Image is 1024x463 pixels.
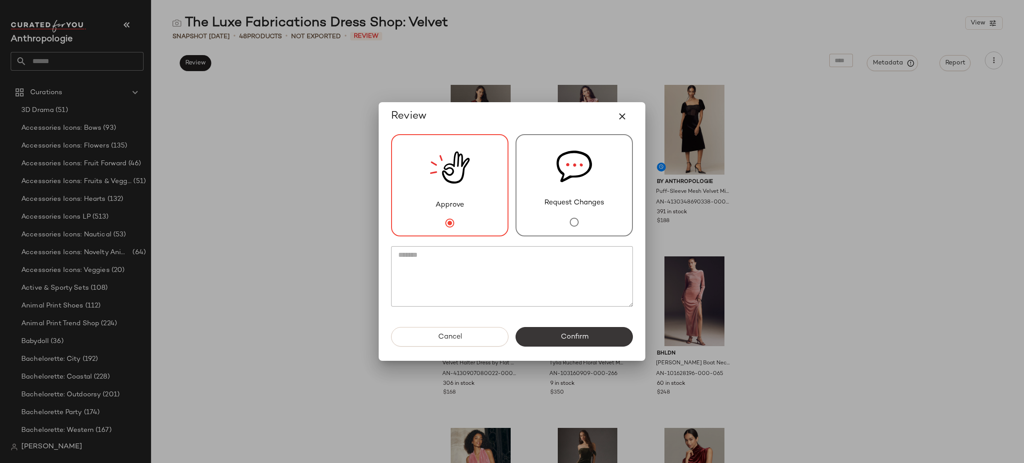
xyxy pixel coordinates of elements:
[430,135,470,200] img: review_new_snapshot.RGmwQ69l.svg
[391,327,508,347] button: Cancel
[556,135,592,198] img: svg%3e
[436,200,464,211] span: Approve
[544,198,604,208] span: Request Changes
[391,109,427,124] span: Review
[516,327,633,347] button: Confirm
[560,333,588,341] span: Confirm
[437,333,462,341] span: Cancel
